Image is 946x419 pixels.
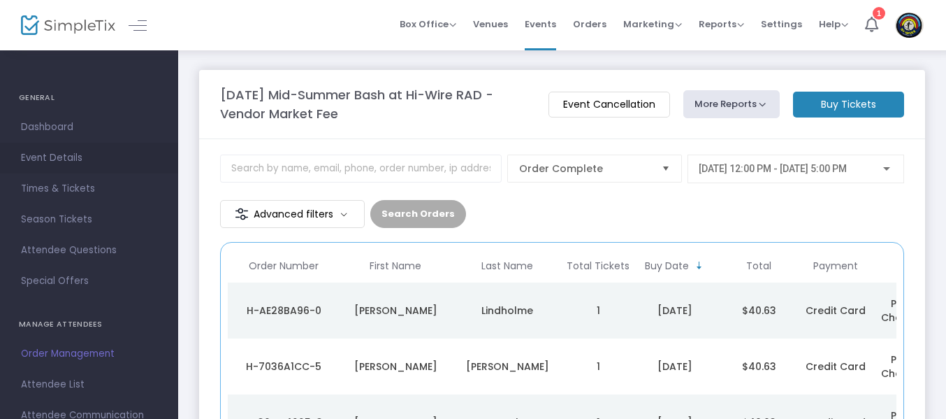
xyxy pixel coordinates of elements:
span: Venues [473,6,508,42]
td: $40.63 [717,283,801,339]
img: filter [235,207,249,221]
span: Box Office [400,17,456,31]
span: Times & Tickets [21,180,157,198]
span: Events [525,6,556,42]
span: Season Tickets [21,211,157,229]
span: Order Complete [519,162,650,176]
td: 1 [563,339,633,395]
span: Attendee Questions [21,241,157,260]
span: Payment [813,260,858,272]
div: 8/6/2025 [636,360,713,374]
span: Credit Card [806,360,866,374]
button: Select [656,155,676,182]
m-button: Event Cancellation [548,92,670,118]
th: Total Tickets [563,250,633,283]
span: [DATE] 12:00 PM - [DATE] 5:00 PM [699,163,847,174]
span: Total [746,260,771,272]
button: More Reports [683,90,780,118]
div: Molina [455,360,560,374]
h4: MANAGE ATTENDEES [19,311,159,339]
input: Search by name, email, phone, order number, ip address, or last 4 digits of card [220,155,502,183]
span: Orders [573,6,606,42]
span: Order Number [249,260,319,272]
span: Settings [761,6,802,42]
div: 1 [873,7,885,20]
m-button: Advanced filters [220,200,365,228]
span: Help [819,17,848,31]
div: 8/6/2025 [636,304,713,318]
td: $40.63 [717,339,801,395]
div: H-7036A1CC-5 [231,360,336,374]
div: Brad [343,304,448,318]
span: Buy Date [645,260,689,272]
span: Reports [699,17,744,31]
div: Lindholme [455,304,560,318]
span: Marketing [623,17,682,31]
div: Sandra [343,360,448,374]
span: Sortable [694,260,705,271]
m-panel-title: [DATE] Mid-Summer Bash at Hi-Wire RAD - Vendor Market Fee [220,85,534,123]
m-button: Buy Tickets [793,92,904,118]
h4: GENERAL [19,84,159,112]
span: Public Checkout [881,297,931,325]
span: Special Offers [21,272,157,290]
span: Last Name [481,260,533,272]
span: Credit Card [806,304,866,318]
td: 1 [563,283,633,339]
span: Dashboard [21,118,157,136]
span: Order Management [21,345,157,363]
span: Public Checkout [881,353,931,381]
div: H-AE28BA96-0 [231,304,336,318]
span: Event Details [21,149,157,167]
span: First Name [370,260,421,272]
span: Attendee List [21,376,157,394]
